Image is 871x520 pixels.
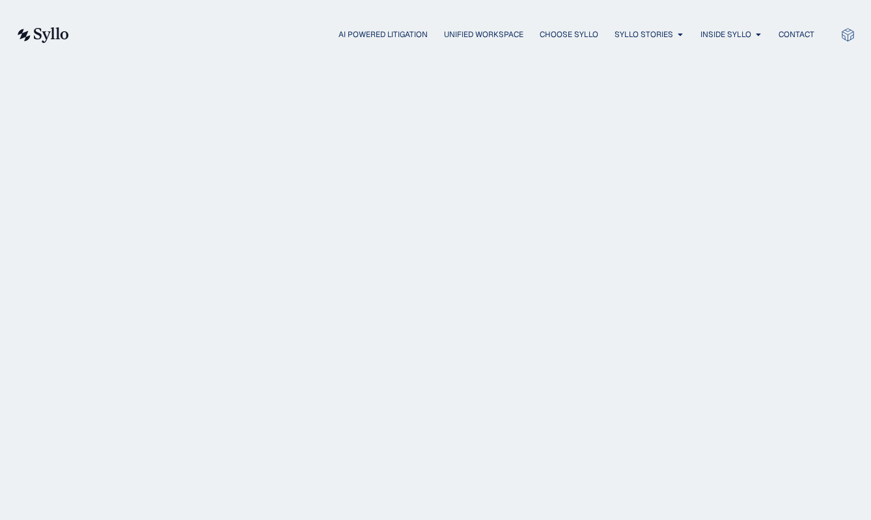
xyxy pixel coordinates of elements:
a: Choose Syllo [540,29,598,40]
a: AI Powered Litigation [339,29,428,40]
div: Menu Toggle [95,29,814,41]
a: Contact [779,29,814,40]
a: Unified Workspace [444,29,523,40]
a: Inside Syllo [700,29,751,40]
nav: Menu [95,29,814,41]
img: syllo [16,27,69,43]
a: Syllo Stories [615,29,673,40]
